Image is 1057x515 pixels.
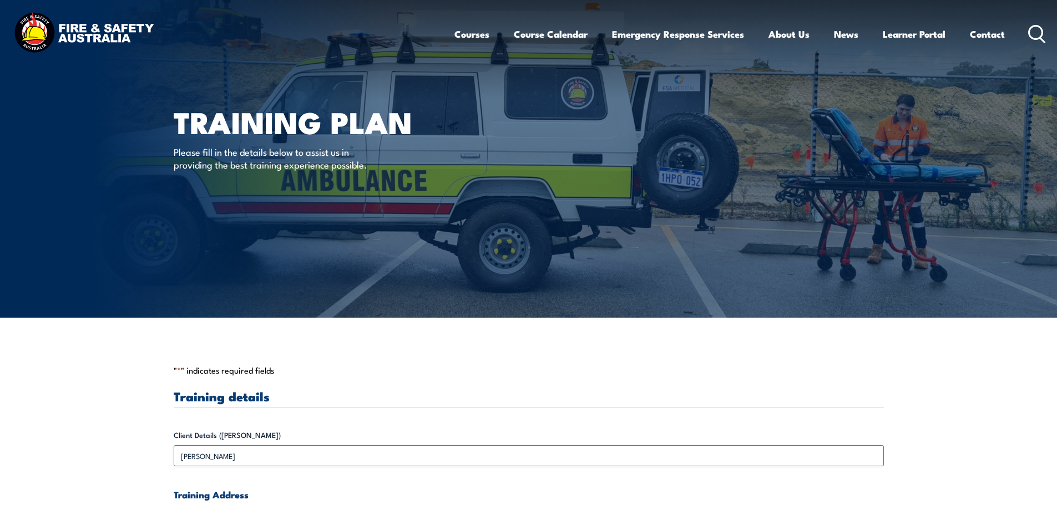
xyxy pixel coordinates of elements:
a: About Us [768,19,810,49]
a: Learner Portal [883,19,945,49]
h4: Training Address [174,488,884,501]
a: Courses [454,19,489,49]
a: Contact [970,19,1005,49]
h3: Training details [174,390,884,402]
a: Emergency Response Services [612,19,744,49]
a: News [834,19,858,49]
label: Client Details ([PERSON_NAME]) [174,430,884,441]
p: " " indicates required fields [174,365,884,376]
a: Course Calendar [514,19,588,49]
h1: Training plan [174,109,448,135]
p: Please fill in the details below to assist us in providing the best training experience possible. [174,145,376,171]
